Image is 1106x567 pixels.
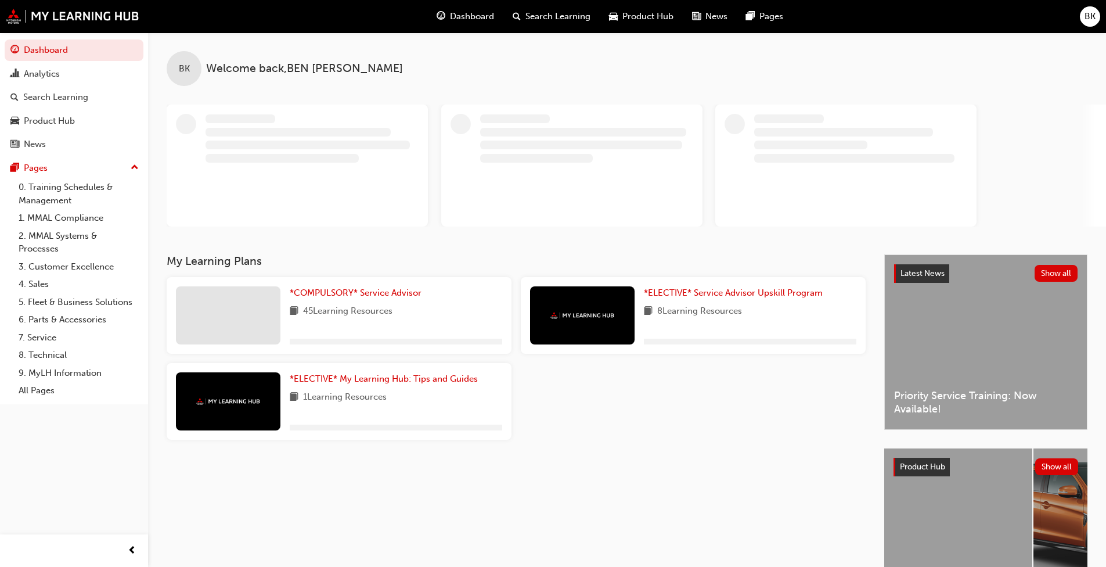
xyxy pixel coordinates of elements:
[290,372,482,386] a: *ELECTIVE* My Learning Hub: Tips and Guides
[290,390,298,405] span: book-icon
[167,254,866,268] h3: My Learning Plans
[128,544,136,558] span: prev-icon
[14,382,143,400] a: All Pages
[5,40,143,61] a: Dashboard
[427,5,503,28] a: guage-iconDashboard
[14,209,143,227] a: 1. MMAL Compliance
[24,67,60,81] div: Analytics
[290,288,421,298] span: *COMPULSORY* Service Advisor
[759,10,783,23] span: Pages
[24,114,75,128] div: Product Hub
[14,178,143,209] a: 0. Training Schedules & Management
[206,62,403,76] span: Welcome back , BEN [PERSON_NAME]
[303,304,392,319] span: 45 Learning Resources
[6,9,139,24] img: mmal
[1035,265,1078,282] button: Show all
[884,254,1087,430] a: Latest NewsShow allPriority Service Training: Now Available!
[179,62,190,76] span: BK
[437,9,445,24] span: guage-icon
[196,398,260,405] img: mmal
[290,374,478,384] span: *ELECTIVE* My Learning Hub: Tips and Guides
[5,134,143,155] a: News
[550,312,614,320] img: mmal
[131,160,139,175] span: up-icon
[14,329,143,347] a: 7. Service
[644,288,823,298] span: *ELECTIVE* Service Advisor Upskill Program
[657,304,742,319] span: 8 Learning Resources
[894,389,1078,415] span: Priority Service Training: Now Available!
[513,9,521,24] span: search-icon
[600,5,683,28] a: car-iconProduct Hub
[14,364,143,382] a: 9. MyLH Information
[900,268,945,278] span: Latest News
[14,258,143,276] a: 3. Customer Excellence
[290,286,426,300] a: *COMPULSORY* Service Advisor
[705,10,727,23] span: News
[5,37,143,157] button: DashboardAnalyticsSearch LearningProduct HubNews
[14,311,143,329] a: 6. Parts & Accessories
[683,5,737,28] a: news-iconNews
[609,9,618,24] span: car-icon
[5,63,143,85] a: Analytics
[1085,10,1096,23] span: BK
[10,92,19,103] span: search-icon
[10,116,19,127] span: car-icon
[644,304,653,319] span: book-icon
[737,5,792,28] a: pages-iconPages
[10,163,19,174] span: pages-icon
[24,138,46,151] div: News
[14,227,143,258] a: 2. MMAL Systems & Processes
[14,293,143,311] a: 5. Fleet & Business Solutions
[23,91,88,104] div: Search Learning
[692,9,701,24] span: news-icon
[290,304,298,319] span: book-icon
[10,139,19,150] span: news-icon
[746,9,755,24] span: pages-icon
[900,462,945,472] span: Product Hub
[5,87,143,108] a: Search Learning
[894,458,1078,476] a: Product HubShow all
[450,10,494,23] span: Dashboard
[644,286,827,300] a: *ELECTIVE* Service Advisor Upskill Program
[14,346,143,364] a: 8. Technical
[622,10,673,23] span: Product Hub
[1035,458,1079,475] button: Show all
[503,5,600,28] a: search-iconSearch Learning
[303,390,387,405] span: 1 Learning Resources
[525,10,590,23] span: Search Learning
[24,162,48,175] div: Pages
[10,45,19,56] span: guage-icon
[14,275,143,293] a: 4. Sales
[5,110,143,132] a: Product Hub
[1080,6,1100,27] button: BK
[894,264,1078,283] a: Latest NewsShow all
[5,157,143,179] button: Pages
[10,69,19,80] span: chart-icon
